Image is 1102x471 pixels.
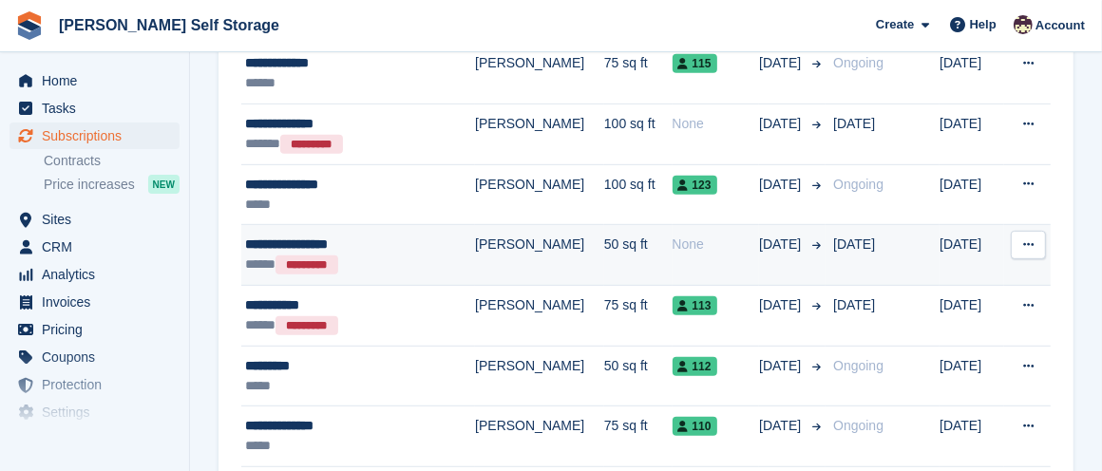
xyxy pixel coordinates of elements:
a: menu [9,344,180,370]
span: 113 [673,296,717,315]
a: menu [9,371,180,398]
td: [PERSON_NAME] [475,104,604,164]
span: [DATE] [759,53,805,73]
span: Account [1035,16,1085,35]
div: NEW [148,175,180,194]
td: [PERSON_NAME] [475,286,604,347]
span: [DATE] [833,116,875,131]
span: Ongoing [833,418,883,433]
td: [PERSON_NAME] [475,406,604,466]
span: 112 [673,357,717,376]
span: [DATE] [759,114,805,134]
span: Ongoing [833,358,883,373]
span: Price increases [44,176,135,194]
span: Capital [42,426,156,453]
span: Invoices [42,289,156,315]
a: [PERSON_NAME] Self Storage [51,9,287,41]
span: Ongoing [833,55,883,70]
span: [DATE] [833,297,875,312]
span: Pricing [42,316,156,343]
td: 75 sq ft [604,286,673,347]
a: menu [9,261,180,288]
td: [DATE] [940,286,1003,347]
span: Ongoing [833,177,883,192]
span: Create [876,15,914,34]
td: [DATE] [940,225,1003,286]
span: 123 [673,176,717,195]
a: menu [9,206,180,233]
span: Coupons [42,344,156,370]
td: 100 sq ft [604,104,673,164]
span: [DATE] [759,175,805,195]
span: CRM [42,234,156,260]
td: [PERSON_NAME] [475,44,604,104]
div: None [673,235,760,254]
td: [PERSON_NAME] [475,164,604,224]
a: menu [9,95,180,122]
td: 50 sq ft [604,346,673,405]
span: [DATE] [759,416,805,436]
a: menu [9,399,180,425]
a: menu [9,426,180,453]
a: Contracts [44,152,180,170]
span: [DATE] [759,356,805,376]
span: Protection [42,371,156,398]
span: Tasks [42,95,156,122]
a: menu [9,289,180,315]
a: menu [9,316,180,343]
td: 100 sq ft [604,164,673,224]
img: Jacob Esser [1014,15,1033,34]
span: Home [42,67,156,94]
span: 115 [673,54,717,73]
img: stora-icon-8386f47178a22dfd0bd8f6a31ec36ba5ce8667c1dd55bd0f319d3a0aa187defe.svg [15,11,44,40]
td: [DATE] [940,104,1003,164]
a: menu [9,234,180,260]
span: [DATE] [759,295,805,315]
td: [DATE] [940,406,1003,466]
span: Help [970,15,997,34]
td: [PERSON_NAME] [475,346,604,405]
td: 50 sq ft [604,225,673,286]
span: 110 [673,417,717,436]
span: Subscriptions [42,122,156,149]
a: menu [9,122,180,149]
a: menu [9,67,180,94]
span: [DATE] [833,236,875,252]
td: [DATE] [940,44,1003,104]
a: Price increases NEW [44,174,180,195]
td: [DATE] [940,164,1003,224]
span: [DATE] [759,235,805,254]
td: [PERSON_NAME] [475,225,604,286]
span: Sites [42,206,156,233]
td: 75 sq ft [604,44,673,104]
span: Analytics [42,261,156,288]
span: Settings [42,399,156,425]
td: 75 sq ft [604,406,673,466]
td: [DATE] [940,346,1003,405]
div: None [673,114,760,134]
